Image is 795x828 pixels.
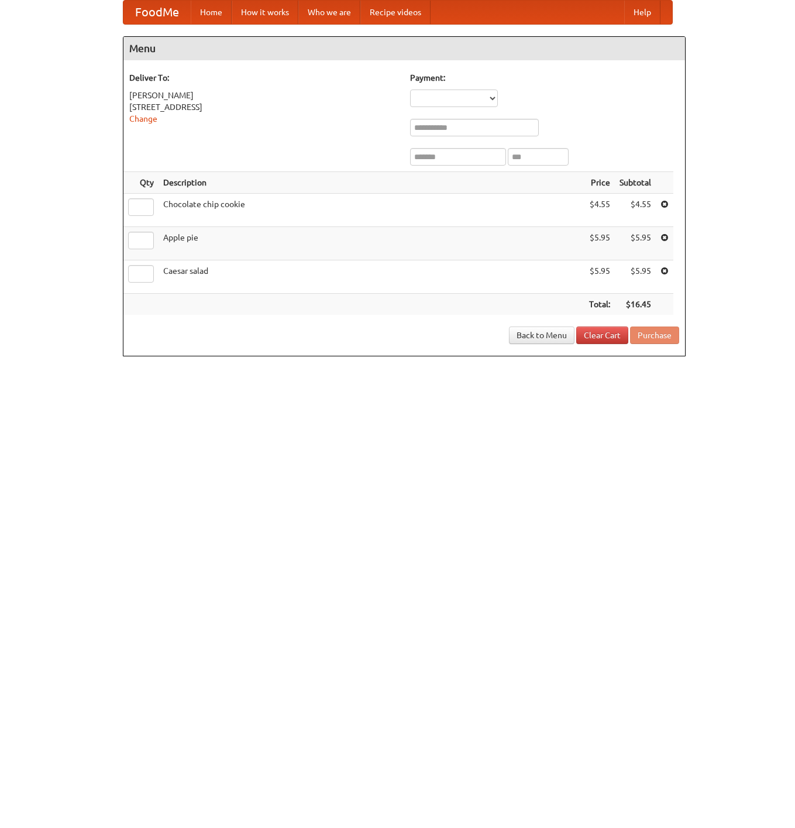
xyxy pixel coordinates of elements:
[615,227,656,260] td: $5.95
[584,194,615,227] td: $4.55
[298,1,360,24] a: Who we are
[129,114,157,123] a: Change
[584,172,615,194] th: Price
[615,194,656,227] td: $4.55
[123,172,159,194] th: Qty
[123,37,685,60] h4: Menu
[129,72,398,84] h5: Deliver To:
[509,327,574,344] a: Back to Menu
[232,1,298,24] a: How it works
[576,327,628,344] a: Clear Cart
[159,260,584,294] td: Caesar salad
[615,294,656,315] th: $16.45
[360,1,431,24] a: Recipe videos
[584,294,615,315] th: Total:
[129,101,398,113] div: [STREET_ADDRESS]
[159,172,584,194] th: Description
[630,327,679,344] button: Purchase
[159,227,584,260] td: Apple pie
[584,260,615,294] td: $5.95
[615,260,656,294] td: $5.95
[615,172,656,194] th: Subtotal
[191,1,232,24] a: Home
[123,1,191,24] a: FoodMe
[584,227,615,260] td: $5.95
[129,90,398,101] div: [PERSON_NAME]
[410,72,679,84] h5: Payment:
[159,194,584,227] td: Chocolate chip cookie
[624,1,660,24] a: Help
